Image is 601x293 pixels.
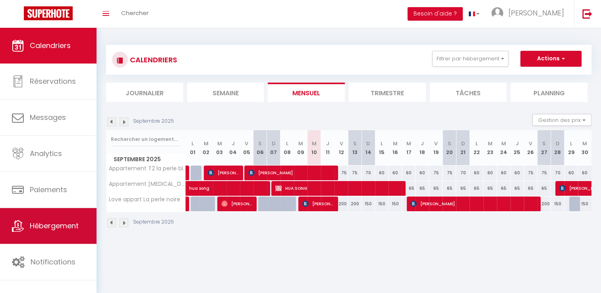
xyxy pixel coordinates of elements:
[334,130,348,166] th: 12
[483,181,497,196] div: 65
[429,130,443,166] th: 19
[30,112,66,122] span: Messages
[537,197,551,211] div: 200
[340,140,343,147] abbr: V
[232,140,235,147] abbr: J
[421,140,424,147] abbr: J
[106,154,186,165] span: Septembre 2025
[520,51,582,67] button: Actions
[294,130,307,166] th: 09
[501,140,506,147] abbr: M
[532,114,591,126] button: Gestion des prix
[510,181,524,196] div: 65
[429,166,443,180] div: 75
[488,140,493,147] abbr: M
[470,130,483,166] th: 22
[483,166,497,180] div: 60
[415,130,429,166] th: 18
[570,140,572,147] abbr: L
[108,197,180,202] span: Love appart La perle noire
[456,130,470,166] th: 21
[537,166,551,180] div: 75
[578,166,591,180] div: 60
[307,130,321,166] th: 10
[393,140,398,147] abbr: M
[456,181,470,196] div: 65
[443,166,456,180] div: 75
[448,140,451,147] abbr: S
[334,166,348,180] div: 75
[108,166,187,172] span: Appartement T2 la perle bleue
[275,181,401,196] span: HUA SONG
[402,181,415,196] div: 65
[491,7,503,19] img: ...
[361,166,375,180] div: 70
[30,76,76,86] span: Réservations
[253,130,267,166] th: 06
[375,197,388,211] div: 150
[510,83,587,102] li: Planning
[381,140,383,147] abbr: L
[348,130,361,166] th: 13
[24,6,73,20] img: Super Booking
[6,3,30,27] button: Ouvrir le widget de chat LiveChat
[217,140,222,147] abbr: M
[108,181,187,187] span: Appartement [MEDICAL_DATA] la perle verte
[537,130,551,166] th: 27
[353,140,357,147] abbr: S
[191,140,194,147] abbr: L
[551,197,564,211] div: 150
[334,197,348,211] div: 200
[267,130,280,166] th: 07
[121,9,149,17] span: Chercher
[497,130,510,166] th: 24
[510,166,524,180] div: 60
[226,130,240,166] th: 04
[475,140,478,147] abbr: L
[375,166,388,180] div: 60
[461,140,465,147] abbr: D
[361,130,375,166] th: 14
[551,166,564,180] div: 70
[434,140,438,147] abbr: V
[542,140,546,147] abbr: S
[582,140,587,147] abbr: M
[189,177,299,192] span: hua song
[349,83,426,102] li: Trimestre
[410,196,536,211] span: [PERSON_NAME]
[348,166,361,180] div: 75
[388,130,402,166] th: 16
[133,218,174,226] p: Septembre 2025
[326,140,329,147] abbr: J
[524,181,537,196] div: 65
[240,130,253,166] th: 05
[564,130,578,166] th: 29
[388,197,402,211] div: 150
[470,181,483,196] div: 65
[361,197,375,211] div: 150
[366,140,370,147] abbr: D
[430,83,507,102] li: Tâches
[578,197,591,211] div: 150
[582,9,592,19] img: logout
[133,118,174,125] p: Septembre 2025
[551,130,564,166] th: 28
[537,181,551,196] div: 65
[312,140,317,147] abbr: M
[248,165,334,180] span: [PERSON_NAME]
[208,165,239,180] span: [PERSON_NAME]
[280,130,294,166] th: 08
[508,8,564,18] span: [PERSON_NAME]
[272,140,276,147] abbr: D
[470,166,483,180] div: 60
[415,181,429,196] div: 65
[30,148,62,158] span: Analytics
[497,166,510,180] div: 60
[199,130,213,166] th: 02
[443,130,456,166] th: 20
[213,130,226,166] th: 03
[415,166,429,180] div: 60
[187,83,264,102] li: Semaine
[30,221,79,231] span: Hébergement
[31,257,75,267] span: Notifications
